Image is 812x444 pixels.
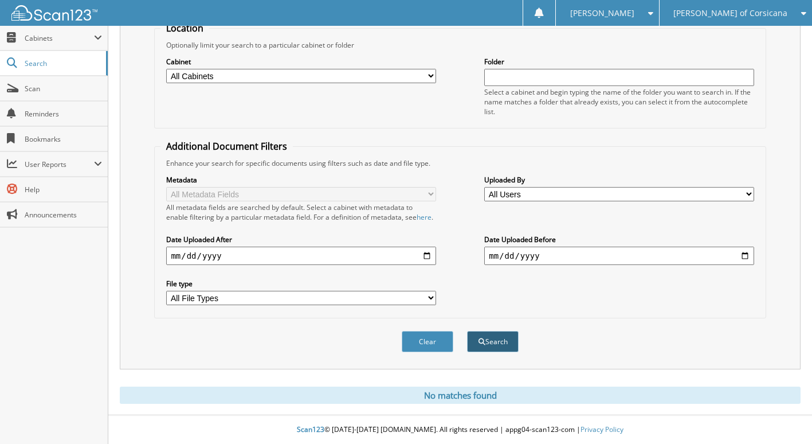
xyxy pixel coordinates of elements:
span: Help [25,185,102,194]
span: Cabinets [25,33,94,43]
label: Cabinet [166,57,436,67]
div: No matches found [120,387,801,404]
div: Enhance your search for specific documents using filters such as date and file type. [160,158,759,168]
iframe: Chat Widget [755,389,812,444]
legend: Location [160,22,209,34]
input: end [484,247,754,265]
span: User Reports [25,159,94,169]
label: File type [166,279,436,289]
span: Announcements [25,210,102,220]
div: All metadata fields are searched by default. Select a cabinet with metadata to enable filtering b... [166,202,436,222]
span: Scan [25,84,102,94]
button: Clear [402,331,453,352]
label: Metadata [166,175,436,185]
div: Optionally limit your search to a particular cabinet or folder [160,40,759,50]
span: [PERSON_NAME] of Corsicana [673,10,787,17]
span: Scan123 [297,424,324,434]
label: Uploaded By [484,175,754,185]
div: Select a cabinet and begin typing the name of the folder you want to search in. If the name match... [484,87,754,116]
img: scan123-logo-white.svg [11,5,97,21]
span: Search [25,59,100,68]
span: [PERSON_NAME] [570,10,634,17]
label: Date Uploaded After [166,235,436,244]
span: Reminders [25,109,102,119]
label: Folder [484,57,754,67]
button: Search [467,331,519,352]
a: Privacy Policy [580,424,623,434]
legend: Additional Document Filters [160,140,293,153]
span: Bookmarks [25,134,102,144]
a: here [417,212,432,222]
label: Date Uploaded Before [484,235,754,244]
input: start [166,247,436,265]
div: © [DATE]-[DATE] [DOMAIN_NAME]. All rights reserved | appg04-scan123-com | [108,416,812,444]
